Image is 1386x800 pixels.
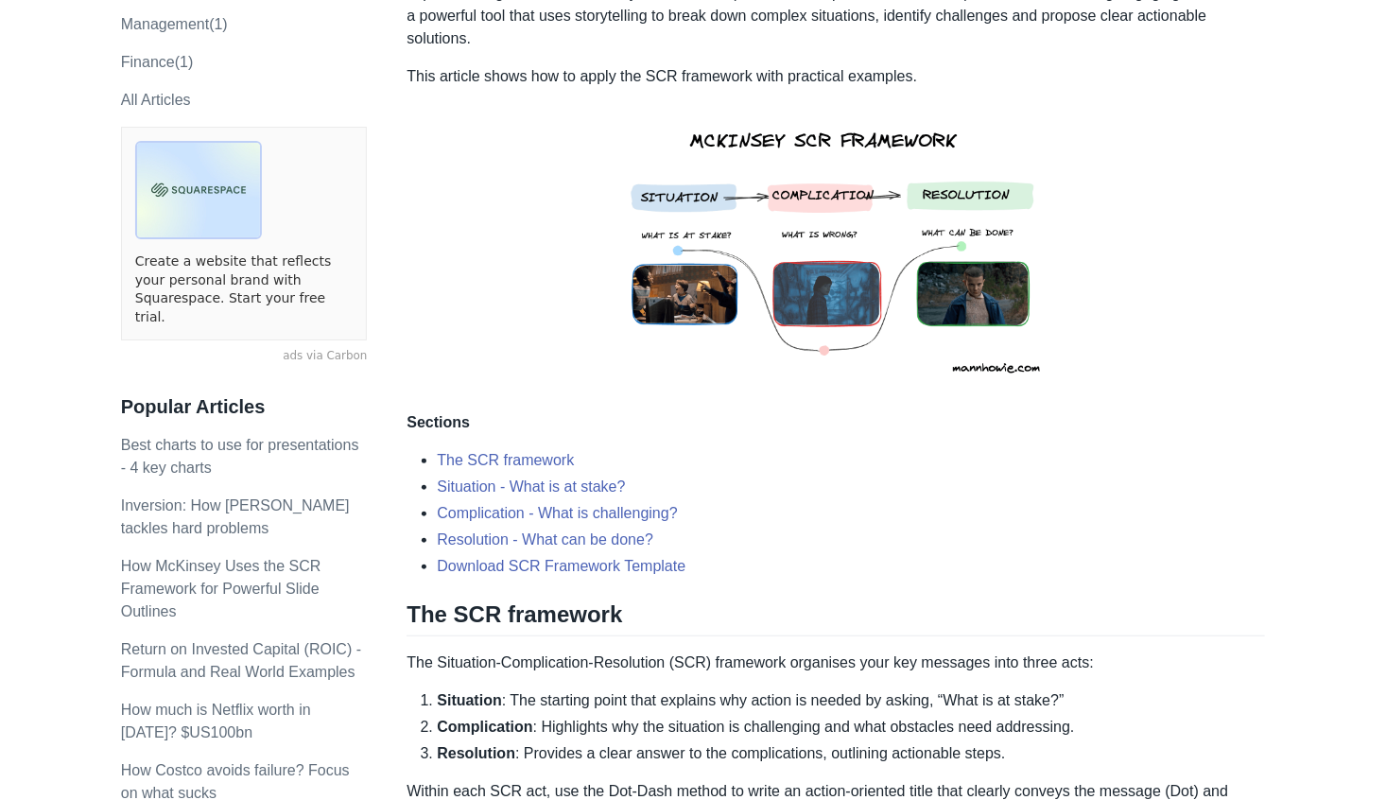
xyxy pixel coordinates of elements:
[437,719,532,735] strong: Complication
[121,497,350,536] a: Inversion: How [PERSON_NAME] tackles hard problems
[407,414,470,430] strong: Sections
[437,742,1265,765] li: : Provides a clear answer to the complications, outlining actionable steps.
[121,54,193,70] a: Finance(1)
[135,141,262,239] img: ads via Carbon
[437,478,625,495] a: Situation - What is at stake?
[437,689,1265,712] li: : The starting point that explains why action is needed by asking, “What is at stake?”
[437,692,501,708] strong: Situation
[121,395,368,419] h3: Popular Articles
[407,600,1265,636] h2: The SCR framework
[121,641,361,680] a: Return on Invested Capital (ROIC) - Formula and Real World Examples
[437,452,574,468] a: The SCR framework
[437,531,653,548] a: Resolution - What can be done?
[603,103,1068,396] img: mckinsey scr framework
[437,558,685,574] a: Download SCR Framework Template
[407,652,1265,674] p: The Situation-Complication-Resolution (SCR) framework organises your key messages into three acts:
[437,716,1265,739] li: : Highlights why the situation is challenging and what obstacles need addressing.
[135,252,354,326] a: Create a website that reflects your personal brand with Squarespace. Start your free trial.
[407,65,1265,88] p: This article shows how to apply the SCR framework with practical examples.
[121,558,321,619] a: How McKinsey Uses the SCR Framework for Powerful Slide Outlines
[121,348,368,365] a: ads via Carbon
[121,92,191,108] a: All Articles
[121,437,359,476] a: Best charts to use for presentations - 4 key charts
[437,505,677,521] a: Complication - What is challenging?
[121,702,311,740] a: How much is Netflix worth in [DATE]? $US100bn
[437,745,515,761] strong: Resolution
[121,16,228,32] a: Management(1)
